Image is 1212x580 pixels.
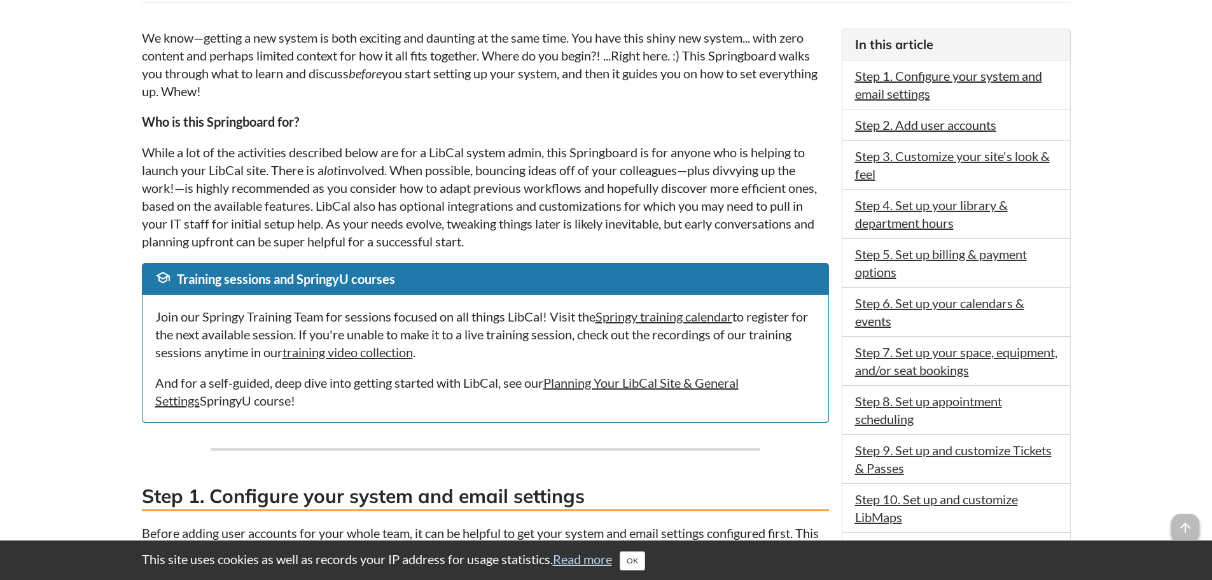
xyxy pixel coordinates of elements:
a: Step 6. Set up your calendars & events [855,295,1024,329]
p: And for a self-guided, deep dive into getting started with LibCal, see our SpringyU course! [155,374,816,409]
a: Step 4. Set up your library & department hours [855,197,1008,230]
a: Step 8. Set up appointment scheduling [855,393,1002,427]
strong: Who is this Springboard for? [142,114,299,129]
a: Step 1. Configure your system and email settings [855,68,1042,101]
p: Before adding user accounts for your whole team, it can be helpful to get your system and email s... [142,524,829,577]
em: lot [324,162,338,178]
span: school [155,270,171,285]
a: Step 9. Set up and customize Tickets & Passes [855,442,1052,476]
h3: Step 1. Configure your system and email settings [142,483,829,511]
h3: In this article [855,36,1057,53]
a: Step 3. Customize your site's look & feel [855,148,1050,181]
p: While a lot of the activities described below are for a LibCal system admin, this Springboard is ... [142,143,829,250]
a: arrow_upward [1171,515,1199,530]
a: Step 10. Set up and customize LibMaps [855,492,1018,525]
a: Springy training calendar [596,309,732,324]
a: training video collection [282,344,413,360]
span: arrow_upward [1171,514,1199,542]
div: This site uses cookies as well as records your IP address for usage statistics. [129,550,1083,570]
a: Step 2. Add user accounts [855,117,996,132]
span: Training sessions and SpringyU courses [177,271,395,286]
em: before [349,66,382,81]
p: Join our Springy Training Team for sessions focused on all things LibCal! Visit the to register f... [155,308,816,361]
a: Step 7. Set up your space, equipment, and/or seat bookings [855,344,1057,378]
a: Read more [553,551,612,567]
button: Close [620,551,645,570]
p: We know—getting a new system is both exciting and daunting at the same time. You have this shiny ... [142,29,829,100]
a: Step 5. Set up billing & payment options [855,246,1027,279]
